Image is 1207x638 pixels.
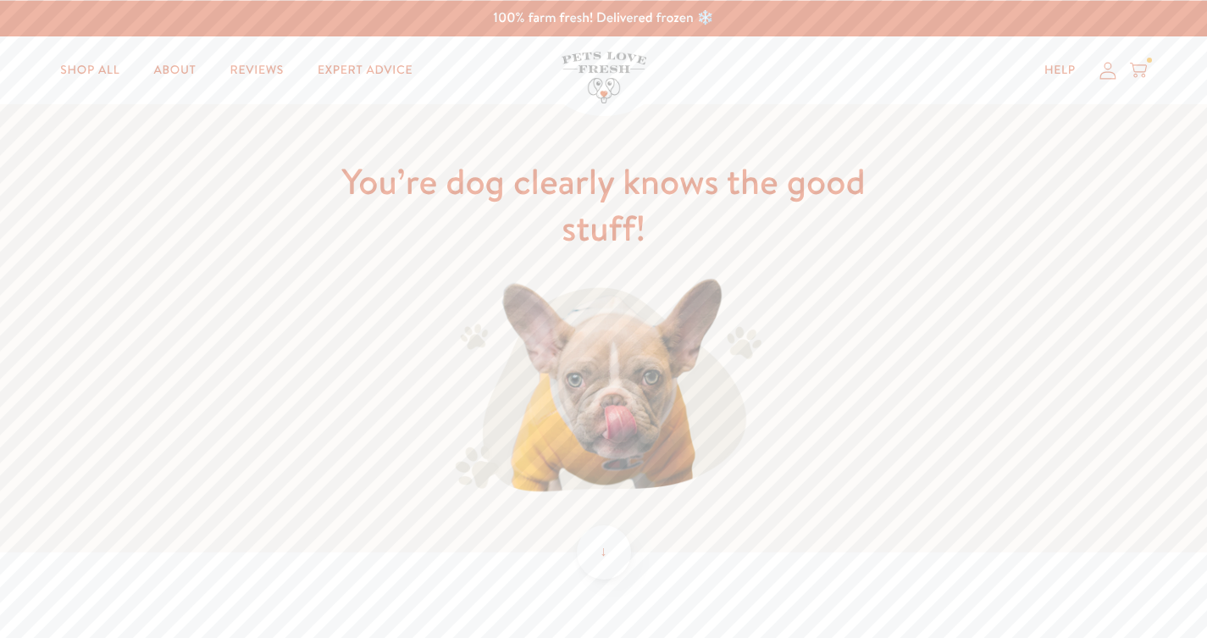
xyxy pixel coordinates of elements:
a: Expert Advice [304,53,426,87]
a: Reviews [217,53,297,87]
img: Pets Love Fresh [562,52,646,103]
img: Pets Love Fresh [446,278,761,497]
div: ↓ [577,525,631,580]
a: Help [1031,53,1089,87]
a: Shop All [47,53,133,87]
h1: You’re dog clearly knows the good stuff! [333,158,875,251]
a: About [140,53,209,87]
